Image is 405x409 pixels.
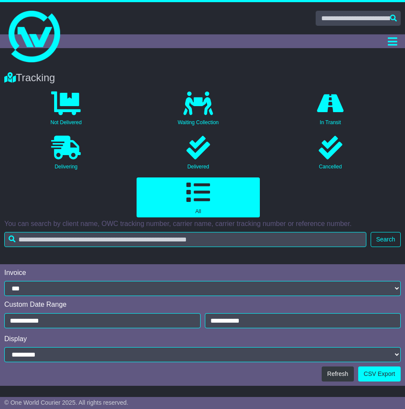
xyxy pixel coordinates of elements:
a: All [137,177,260,217]
a: CSV Export [358,366,401,382]
button: Refresh [322,366,354,382]
button: Search [371,232,401,247]
a: In Transit [268,89,392,128]
a: Not Delivered [4,89,128,128]
div: Custom Date Range [4,300,401,308]
div: Display [4,335,401,343]
span: © One World Courier 2025. All rights reserved. [4,399,128,406]
a: Delivering [4,133,128,173]
p: You can search by client name, OWC tracking number, carrier name, carrier tracking number or refe... [4,220,401,228]
div: Invoice [4,269,401,277]
a: Cancelled [268,133,392,173]
a: Delivered [137,133,260,173]
button: Toggle navigation [384,34,401,48]
a: Waiting Collection [137,89,260,128]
